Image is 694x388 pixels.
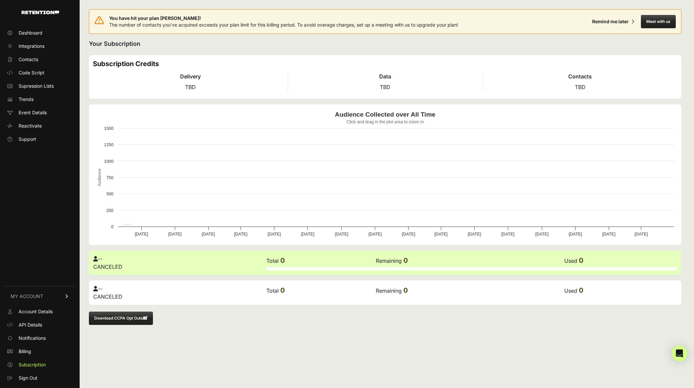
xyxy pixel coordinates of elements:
text: [DATE] [168,232,181,237]
td: CANCELED [93,254,266,271]
div: -- [93,255,266,263]
span: MY ACCOUNT [11,293,43,300]
span: Subscription [19,361,46,368]
a: MY ACCOUNT [4,286,76,306]
text: Click and drag in the plot area to zoom in [347,119,424,124]
svg: Audience Collected over All Time [93,108,677,241]
text: [DATE] [135,232,148,237]
text: [DATE] [501,232,515,237]
div: Open Intercom Messenger [671,345,687,361]
a: Integrations [4,41,76,51]
text: Audience [97,168,102,186]
a: Support [4,134,76,145]
a: API Details [4,320,76,330]
span: 0 [403,286,408,294]
a: Supression Lists [4,81,76,91]
span: Integrations [19,43,44,49]
text: 500 [106,191,113,196]
span: Trends [19,96,34,103]
img: Retention.com [22,11,59,14]
h4: Contacts [483,72,677,80]
span: Account Details [19,308,53,315]
span: 0 [579,286,583,294]
span: Dashboard [19,30,42,36]
label: Remaining [376,257,402,264]
span: Billing [19,348,31,355]
h2: Your Subscription [89,39,681,48]
a: Billing [4,346,76,357]
text: 250 [106,208,113,213]
span: Notifications [19,335,46,341]
span: TBD [575,84,586,90]
text: 1250 [104,142,113,147]
span: Code Script [19,69,44,76]
span: Support [19,136,36,143]
span: API Details [19,322,42,328]
span: 0 [280,256,285,264]
text: [DATE] [202,232,215,237]
span: 0 [280,286,285,294]
button: Download CCPA Opt Outs [89,312,153,325]
span: Event Details [19,109,47,116]
a: Contacts [4,54,76,65]
a: Subscription [4,359,76,370]
text: 1500 [104,126,113,131]
text: 1000 [104,159,113,164]
text: [DATE] [434,232,448,237]
span: The number of contacts you've acquired exceeds your plan limit for this billing period. To avoid ... [109,22,458,28]
label: Used [564,257,577,264]
text: [DATE] [267,232,281,237]
td: CANCELED [93,284,266,301]
span: Reactivate [19,123,42,129]
span: TBD [380,84,390,90]
span: 0 [579,256,583,264]
label: Total [266,257,279,264]
h4: Data [288,72,482,80]
text: [DATE] [602,232,615,237]
span: Contacts [19,56,38,63]
div: -- [93,285,266,293]
text: [DATE] [635,232,648,237]
text: [DATE] [234,232,247,237]
a: Code Script [4,67,76,78]
span: Sign Out [19,375,37,381]
h3: Subscription Credits [93,59,677,68]
a: Sign Out [4,373,76,383]
span: You have hit your plan [PERSON_NAME]! [109,15,458,22]
h4: Delivery [93,72,288,80]
span: Supression Lists [19,83,54,89]
button: Remind me later [590,16,637,28]
a: Event Details [4,107,76,118]
a: Trends [4,94,76,105]
text: 750 [106,175,113,180]
div: Remind me later [592,18,629,25]
a: Reactivate [4,121,76,131]
a: Account Details [4,306,76,317]
text: 0 [111,224,113,229]
label: Total [266,287,279,294]
span: 0 [403,256,408,264]
text: [DATE] [569,232,582,237]
text: [DATE] [301,232,314,237]
a: Dashboard [4,28,76,38]
label: Used [564,287,577,294]
text: [DATE] [535,232,548,237]
text: Audience Collected over All Time [335,111,436,118]
text: [DATE] [402,232,415,237]
label: Remaining [376,287,402,294]
text: [DATE] [369,232,382,237]
button: Meet with us [641,15,676,28]
a: Notifications [4,333,76,343]
span: TBD [185,84,196,90]
text: [DATE] [468,232,481,237]
text: [DATE] [335,232,348,237]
